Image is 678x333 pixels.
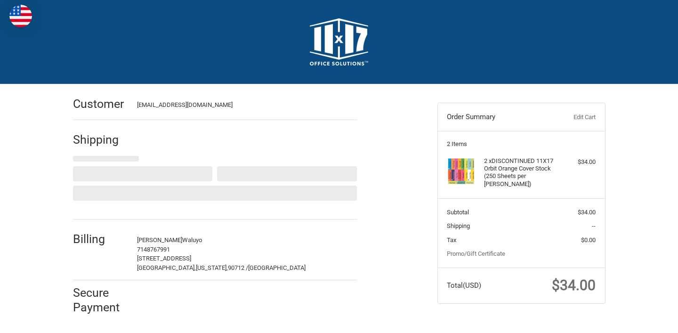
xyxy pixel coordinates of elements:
[447,113,549,122] h3: Order Summary
[137,236,182,244] span: [PERSON_NAME]
[196,264,228,271] span: [US_STATE],
[137,264,196,271] span: [GEOGRAPHIC_DATA],
[9,5,32,27] img: duty and tax information for United States
[248,264,306,271] span: [GEOGRAPHIC_DATA]
[578,209,596,216] span: $34.00
[552,277,596,293] span: $34.00
[447,209,469,216] span: Subtotal
[447,250,505,257] a: Promo/Gift Certificate
[447,236,456,244] span: Tax
[137,255,191,262] span: [STREET_ADDRESS]
[73,285,137,315] h2: Secure Payment
[592,222,596,229] span: --
[73,232,128,246] h2: Billing
[558,157,596,167] div: $34.00
[137,246,170,253] span: 7148767991
[549,113,596,122] a: Edit Cart
[447,222,470,229] span: Shipping
[73,97,128,111] h2: Customer
[484,157,556,188] h4: 2 x DISCONTINUED 11X17 Orbit Orange Cover Stock (250 Sheets per [PERSON_NAME])
[228,264,248,271] span: 90712 /
[182,236,202,244] span: Waluyo
[310,18,368,65] img: 11x17.com
[447,281,481,290] span: Total (USD)
[581,236,596,244] span: $0.00
[447,140,596,148] h3: 2 Items
[73,132,128,147] h2: Shipping
[137,100,347,110] div: [EMAIL_ADDRESS][DOMAIN_NAME]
